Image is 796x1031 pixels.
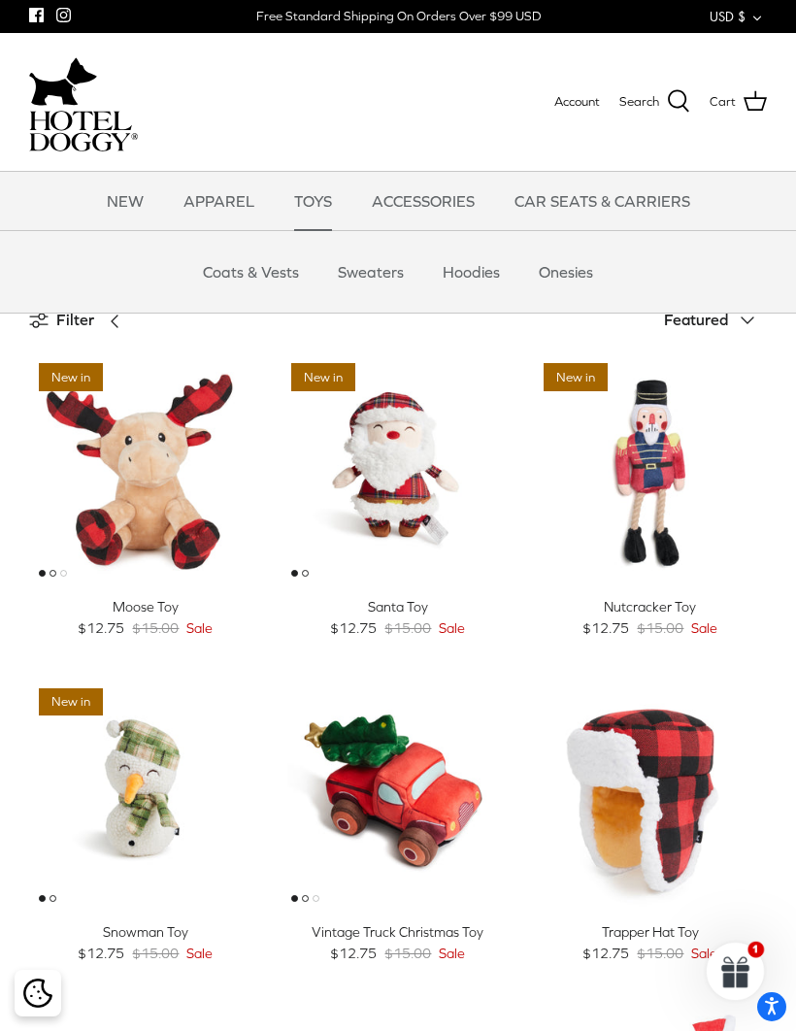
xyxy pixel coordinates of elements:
[582,943,629,964] span: $12.75
[29,52,138,151] a: hoteldoggycom
[277,172,349,230] a: TOYS
[710,92,736,113] span: Cart
[39,688,103,716] span: New in
[20,977,54,1011] button: Cookie policy
[664,311,728,328] span: Featured
[29,921,262,965] a: Snowman Toy $12.75 $15.00 Sale
[619,92,659,113] span: Search
[354,172,492,230] a: ACCESSORIES
[534,679,767,912] a: Trapper Hat Toy
[282,596,514,617] div: Santa Toy
[282,921,514,965] a: Vintage Truck Christmas Toy $12.75 $15.00 Sale
[691,617,717,639] span: Sale
[56,308,94,333] span: Filter
[282,921,514,943] div: Vintage Truck Christmas Toy
[185,243,316,301] a: Coats & Vests
[256,2,541,31] a: Free Standard Shipping On Orders Over $99 USD
[89,172,161,230] a: NEW
[29,111,138,151] img: hoteldoggycom
[320,243,421,301] a: Sweaters
[534,596,767,617] div: Nutcracker Toy
[330,617,377,639] span: $12.75
[637,617,683,639] span: $15.00
[582,617,629,639] span: $12.75
[282,679,514,912] a: Vintage Truck Christmas Toy
[39,363,103,391] span: New in
[384,943,431,964] span: $15.00
[186,617,213,639] span: Sale
[330,943,377,964] span: $12.75
[29,297,133,344] a: Filter
[23,979,52,1008] img: Cookie policy
[425,243,517,301] a: Hoodies
[256,8,541,25] div: Free Standard Shipping On Orders Over $99 USD
[186,943,213,964] span: Sale
[166,172,272,230] a: APPAREL
[439,617,465,639] span: Sale
[291,688,360,716] span: 15% off
[132,943,179,964] span: $15.00
[29,921,262,943] div: Snowman Toy
[291,363,355,391] span: New in
[710,89,767,115] a: Cart
[534,353,767,586] a: Nutcracker Toy
[78,617,124,639] span: $12.75
[29,52,97,111] img: dog-icon.svg
[29,596,262,617] div: Moose Toy
[534,921,767,943] div: Trapper Hat Toy
[691,943,717,964] span: Sale
[534,596,767,640] a: Nutcracker Toy $12.75 $15.00 Sale
[29,353,262,586] a: Moose Toy
[439,943,465,964] span: Sale
[534,921,767,965] a: Trapper Hat Toy $12.75 $15.00 Sale
[554,94,600,109] span: Account
[29,8,44,22] a: Facebook
[637,943,683,964] span: $15.00
[384,617,431,639] span: $15.00
[29,596,262,640] a: Moose Toy $12.75 $15.00 Sale
[132,617,179,639] span: $15.00
[664,299,767,342] button: Featured
[619,89,690,115] a: Search
[29,679,262,912] a: Snowman Toy
[544,688,613,716] span: 15% off
[554,92,600,113] a: Account
[56,8,71,22] a: Instagram
[15,970,61,1016] div: Cookie policy
[282,353,514,586] a: Santa Toy
[521,243,611,301] a: Onesies
[282,596,514,640] a: Santa Toy $12.75 $15.00 Sale
[497,172,708,230] a: CAR SEATS & CARRIERS
[544,363,608,391] span: New in
[78,943,124,964] span: $12.75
